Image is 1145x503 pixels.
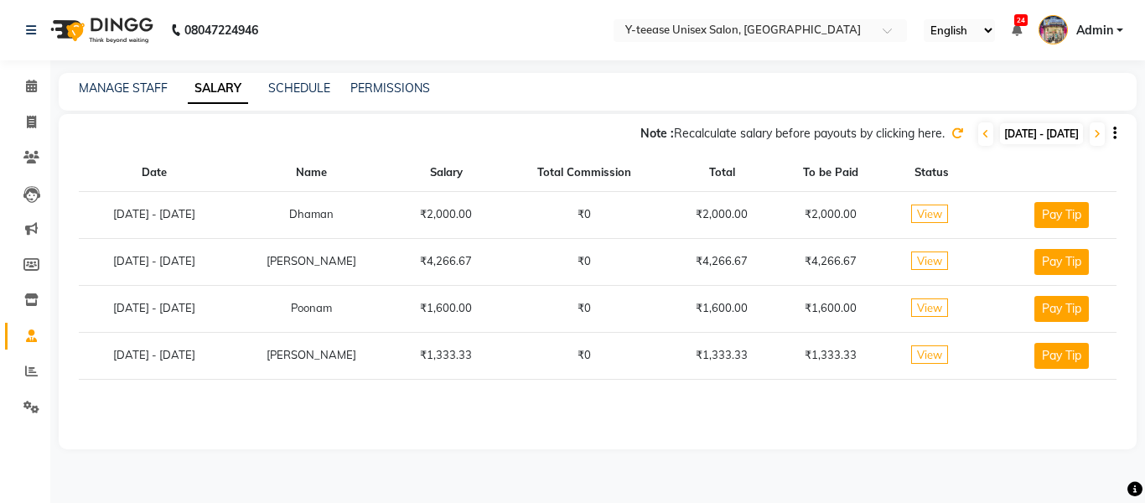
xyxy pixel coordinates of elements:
[1039,15,1068,44] img: Admin
[775,238,887,285] td: ₹4,266.67
[775,191,887,238] td: ₹2,000.00
[188,74,248,104] a: SALARY
[887,154,977,191] th: Status
[79,191,231,238] td: [DATE] - [DATE]
[393,285,500,332] td: ₹1,600.00
[184,7,258,54] b: 08047224946
[668,238,775,285] td: ₹4,266.67
[1034,202,1089,228] button: Pay Tip
[640,125,945,143] div: Recalculate salary before payouts by clicking here.
[79,238,231,285] td: [DATE] - [DATE]
[500,238,668,285] td: ₹0
[393,154,500,191] th: Salary
[500,285,668,332] td: ₹0
[231,191,393,238] td: Dhaman
[1034,343,1089,369] button: Pay Tip
[43,7,158,54] img: logo
[668,285,775,332] td: ₹1,600.00
[668,332,775,379] td: ₹1,333.33
[231,154,393,191] th: Name
[1034,249,1089,275] button: Pay Tip
[393,332,500,379] td: ₹1,333.33
[393,238,500,285] td: ₹4,266.67
[231,285,393,332] td: Poonam
[775,332,887,379] td: ₹1,333.33
[500,191,668,238] td: ₹0
[500,332,668,379] td: ₹0
[268,80,330,96] a: SCHEDULE
[231,332,393,379] td: [PERSON_NAME]
[350,80,430,96] a: PERMISSIONS
[911,251,948,270] span: View
[911,298,948,317] span: View
[79,285,231,332] td: [DATE] - [DATE]
[911,345,948,364] span: View
[668,154,775,191] th: Total
[1034,296,1089,322] button: Pay Tip
[79,154,231,191] th: Date
[231,238,393,285] td: [PERSON_NAME]
[668,191,775,238] td: ₹2,000.00
[1000,123,1083,144] span: [DATE] - [DATE]
[393,191,500,238] td: ₹2,000.00
[500,154,668,191] th: Total Commission
[1014,14,1028,26] span: 24
[911,205,948,223] span: View
[79,80,168,96] a: MANAGE STAFF
[1012,23,1022,38] a: 24
[775,285,887,332] td: ₹1,600.00
[79,332,231,379] td: [DATE] - [DATE]
[640,126,674,141] span: Note :
[775,154,887,191] th: To be Paid
[1076,22,1113,39] span: Admin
